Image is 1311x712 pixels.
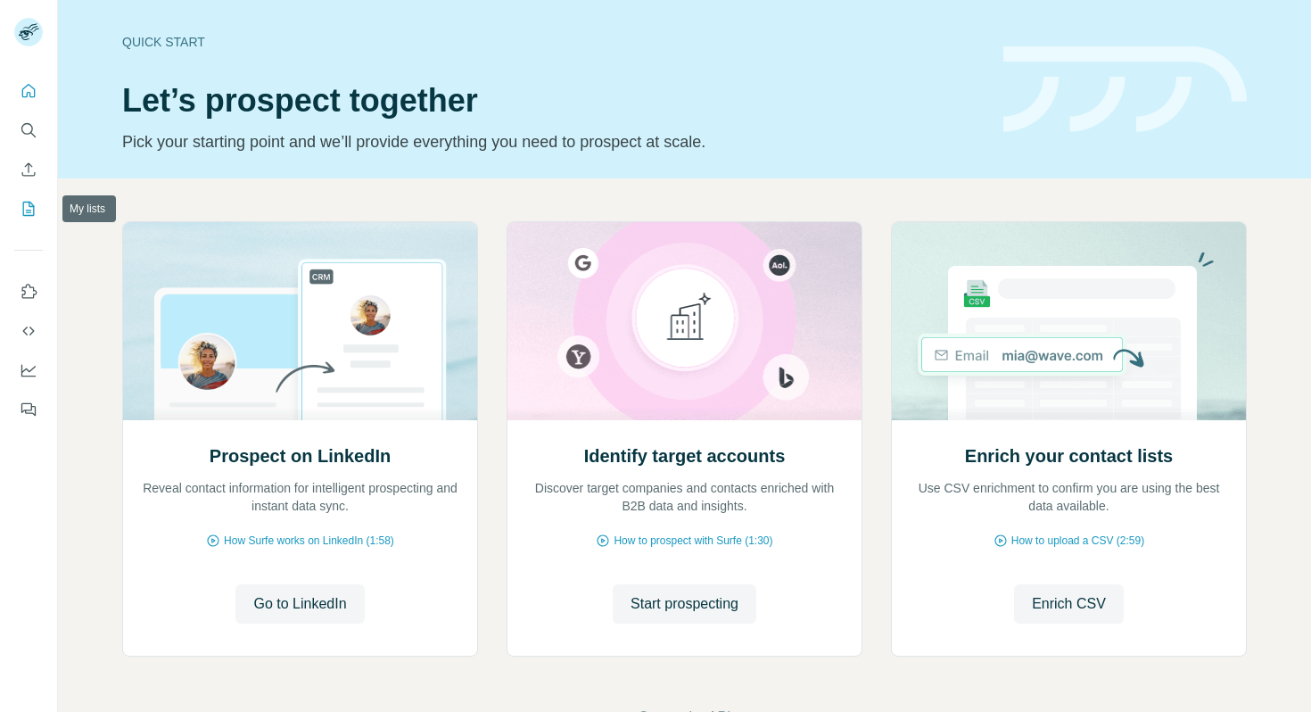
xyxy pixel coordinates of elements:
[210,443,391,468] h2: Prospect on LinkedIn
[1011,533,1144,549] span: How to upload a CSV (2:59)
[613,584,756,624] button: Start prospecting
[14,75,43,107] button: Quick start
[507,222,862,420] img: Identify target accounts
[525,479,844,515] p: Discover target companies and contacts enriched with B2B data and insights.
[1032,593,1106,615] span: Enrich CSV
[965,443,1173,468] h2: Enrich your contact lists
[614,533,772,549] span: How to prospect with Surfe (1:30)
[1014,584,1124,624] button: Enrich CSV
[14,354,43,386] button: Dashboard
[141,479,459,515] p: Reveal contact information for intelligent prospecting and instant data sync.
[122,222,478,420] img: Prospect on LinkedIn
[122,129,982,154] p: Pick your starting point and we’ll provide everything you need to prospect at scale.
[122,83,982,119] h1: Let’s prospect together
[891,222,1247,420] img: Enrich your contact lists
[14,114,43,146] button: Search
[14,276,43,308] button: Use Surfe on LinkedIn
[224,533,394,549] span: How Surfe works on LinkedIn (1:58)
[584,443,786,468] h2: Identify target accounts
[235,584,364,624] button: Go to LinkedIn
[1003,46,1247,133] img: banner
[910,479,1228,515] p: Use CSV enrichment to confirm you are using the best data available.
[14,193,43,225] button: My lists
[14,393,43,426] button: Feedback
[122,33,982,51] div: Quick start
[631,593,738,615] span: Start prospecting
[253,593,346,615] span: Go to LinkedIn
[14,315,43,347] button: Use Surfe API
[14,153,43,186] button: Enrich CSV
